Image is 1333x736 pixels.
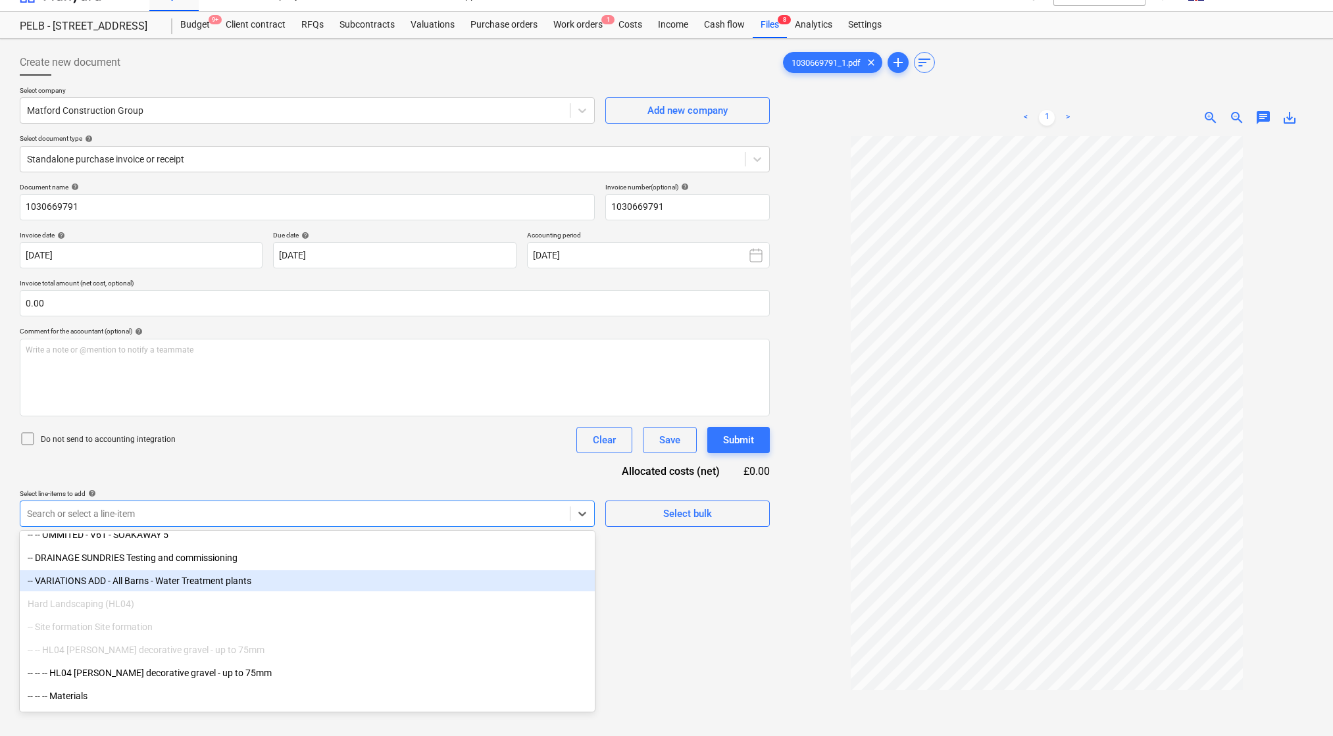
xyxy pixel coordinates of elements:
p: Do not send to accounting integration [41,434,176,445]
span: 1 [601,15,615,24]
span: zoom_in [1203,110,1219,126]
a: Analytics [787,12,840,38]
div: Comment for the accountant (optional) [20,327,770,335]
span: add [890,55,906,70]
div: -- VARIATIONS ADD - All Barns - Water Treatment plants [20,570,595,591]
input: Invoice date not specified [20,242,263,268]
a: Next page [1060,110,1076,126]
a: Income [650,12,696,38]
input: Due date not specified [273,242,516,268]
div: -- DRAINAGE SUNDRIES Testing and commissioning [20,547,595,568]
span: help [678,183,689,191]
div: PELB - [STREET_ADDRESS] [20,20,157,34]
div: Files [753,12,787,38]
div: Clear [593,431,616,449]
p: Accounting period [527,231,770,242]
a: Subcontracts [332,12,403,38]
span: help [55,232,65,239]
a: Client contract [218,12,293,38]
span: 8 [778,15,791,24]
a: RFQs [293,12,332,38]
div: Budget [172,12,218,38]
button: Add new company [605,97,770,124]
span: help [86,489,96,497]
button: Save [643,427,697,453]
span: Create new document [20,55,120,70]
span: 1030669791_1.pdf [784,58,868,68]
div: Select document type [20,134,770,143]
div: -- -- OMMITED - V61 - SOAKAWAY 5 [20,524,595,545]
div: -- -- -- labour (15.31 man days expected) [20,708,595,729]
div: Save [659,431,680,449]
div: Work orders [545,12,611,38]
input: Invoice total amount (net cost, optional) [20,290,770,316]
div: -- -- -- Materials [20,685,595,706]
a: Work orders1 [545,12,611,38]
div: Invoice number (optional) [605,183,770,191]
div: Select line-items to add [20,489,595,498]
button: Submit [707,427,770,453]
div: -- -- -- HL04 Cerny decorative gravel - up to 75mm [20,662,595,683]
div: -- Site formation Site formation [20,616,595,637]
div: Allocated costs (net) [599,464,741,479]
div: -- -- HL04 [PERSON_NAME] decorative gravel - up to 75mm [20,639,595,660]
span: help [68,183,79,191]
div: Submit [723,431,754,449]
p: Select company [20,86,595,97]
button: Select bulk [605,501,770,527]
a: Page 1 is your current page [1039,110,1055,126]
span: help [132,328,143,335]
span: 9+ [209,15,222,24]
a: Purchase orders [463,12,545,38]
div: Document name [20,183,595,191]
div: Due date [273,231,516,239]
span: help [299,232,309,239]
input: Document name [20,194,595,220]
button: Clear [576,427,632,453]
div: Select bulk [663,505,712,522]
span: sort [917,55,932,70]
a: Settings [840,12,890,38]
div: -- -- -- HL04 [PERSON_NAME] decorative gravel - up to 75mm [20,662,595,683]
a: Files8 [753,12,787,38]
div: 1030669791_1.pdf [783,52,882,73]
button: [DATE] [527,242,770,268]
div: Invoice date [20,231,263,239]
span: clear [863,55,879,70]
span: help [82,135,93,143]
div: -- -- HL04 Cerny decorative gravel - up to 75mm [20,639,595,660]
div: £0.00 [741,464,770,479]
div: Hard Landscaping (HL04) [20,593,595,614]
a: Cash flow [696,12,753,38]
span: save_alt [1282,110,1297,126]
span: chat [1255,110,1271,126]
input: Invoice number [605,194,770,220]
a: Costs [611,12,650,38]
p: Invoice total amount (net cost, optional) [20,279,770,290]
a: Budget9+ [172,12,218,38]
div: Add new company [647,102,728,119]
a: Previous page [1018,110,1034,126]
span: zoom_out [1229,110,1245,126]
a: Valuations [403,12,463,38]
